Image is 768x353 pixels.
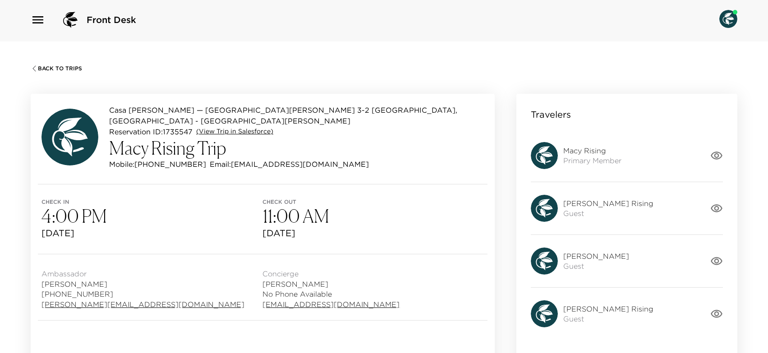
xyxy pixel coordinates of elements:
img: avatar.4afec266560d411620d96f9f038fe73f.svg [531,248,558,275]
img: avatar.4afec266560d411620d96f9f038fe73f.svg [531,142,558,169]
span: Front Desk [87,14,136,26]
p: Casa [PERSON_NAME] — [GEOGRAPHIC_DATA][PERSON_NAME] 3-2 [GEOGRAPHIC_DATA], [GEOGRAPHIC_DATA] - [G... [109,105,484,126]
a: [EMAIL_ADDRESS][DOMAIN_NAME] [262,299,400,309]
span: [PERSON_NAME] [262,279,400,289]
span: Concierge [262,269,400,279]
span: [PERSON_NAME] Rising [563,304,653,314]
span: Check in [41,199,262,205]
span: No Phone Available [262,289,400,299]
span: Primary Member [563,156,621,165]
span: [PERSON_NAME] [41,279,244,289]
span: [PHONE_NUMBER] [41,289,244,299]
span: [DATE] [41,227,262,239]
img: logo [60,9,81,31]
a: (View Trip in Salesforce) [196,127,273,136]
img: avatar.4afec266560d411620d96f9f038fe73f.svg [41,109,98,165]
span: [DATE] [262,227,483,239]
p: Email: [EMAIL_ADDRESS][DOMAIN_NAME] [210,159,369,170]
span: Guest [563,314,653,324]
h3: 11:00 AM [262,205,483,227]
span: Check out [262,199,483,205]
span: Back To Trips [38,65,82,72]
a: [PERSON_NAME][EMAIL_ADDRESS][DOMAIN_NAME] [41,299,244,309]
button: Back To Trips [31,65,82,72]
span: [PERSON_NAME] Rising [563,198,653,208]
span: Guest [563,261,629,271]
img: avatar.4afec266560d411620d96f9f038fe73f.svg [531,195,558,222]
img: User [719,10,737,28]
span: Ambassador [41,269,244,279]
p: Mobile: [PHONE_NUMBER] [109,159,206,170]
img: avatar.4afec266560d411620d96f9f038fe73f.svg [531,300,558,327]
h3: Macy Rising Trip [109,137,484,159]
span: [PERSON_NAME] [563,251,629,261]
h3: 4:00 PM [41,205,262,227]
span: Guest [563,208,653,218]
p: Reservation ID: 1735547 [109,126,193,137]
span: Macy Rising [563,146,621,156]
p: Travelers [531,108,571,121]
